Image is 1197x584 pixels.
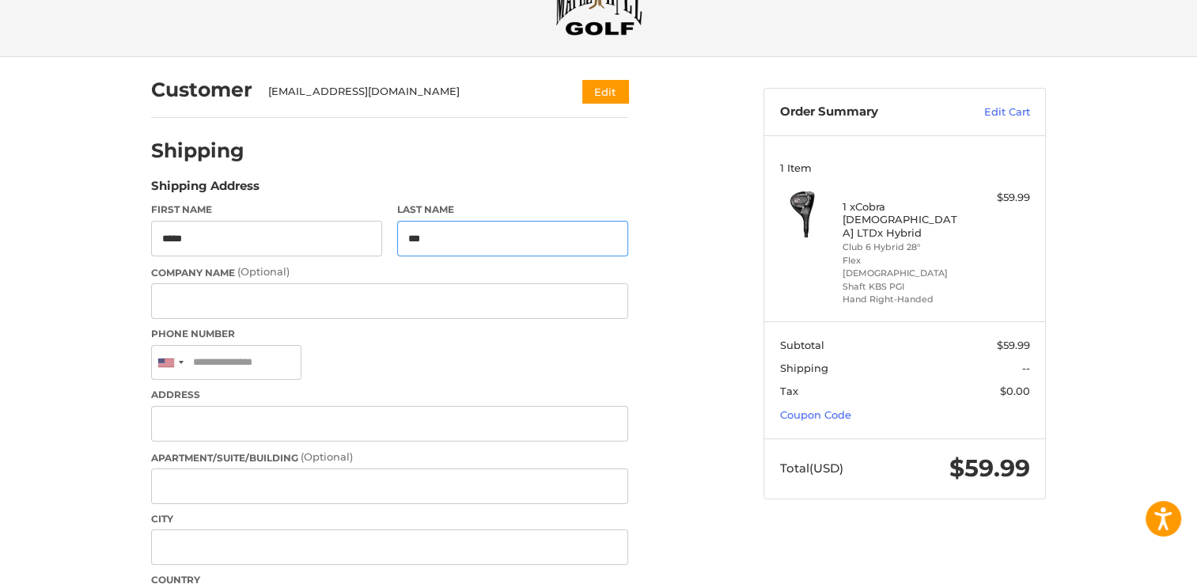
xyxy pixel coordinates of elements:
span: -- [1022,362,1030,374]
label: First Name [151,203,382,217]
h2: Shipping [151,138,244,163]
label: City [151,512,628,526]
li: Hand Right-Handed [843,293,964,306]
label: Company Name [151,264,628,280]
li: Club 6 Hybrid 28° [843,241,964,254]
h3: Order Summary [780,104,950,120]
label: Apartment/Suite/Building [151,449,628,465]
a: Coupon Code [780,408,851,421]
div: $59.99 [968,190,1030,206]
div: United States: +1 [152,346,188,380]
li: Flex [DEMOGRAPHIC_DATA] [843,254,964,280]
span: Tax [780,385,798,397]
legend: Shipping Address [151,177,259,203]
h4: 1 x Cobra [DEMOGRAPHIC_DATA] LTDx Hybrid [843,200,964,239]
span: Total (USD) [780,461,843,476]
div: [EMAIL_ADDRESS][DOMAIN_NAME] [268,84,552,100]
span: $59.99 [949,453,1030,483]
a: Edit Cart [950,104,1030,120]
span: Subtotal [780,339,824,351]
span: $0.00 [1000,385,1030,397]
h2: Customer [151,78,252,102]
label: Phone Number [151,327,628,341]
iframe: Google Customer Reviews [1066,541,1197,584]
span: $59.99 [997,339,1030,351]
label: Address [151,388,628,402]
h3: 1 Item [780,161,1030,174]
span: Shipping [780,362,828,374]
button: Edit [582,80,628,103]
small: (Optional) [301,450,353,463]
li: Shaft KBS PGI [843,280,964,294]
small: (Optional) [237,265,290,278]
label: Last Name [397,203,628,217]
